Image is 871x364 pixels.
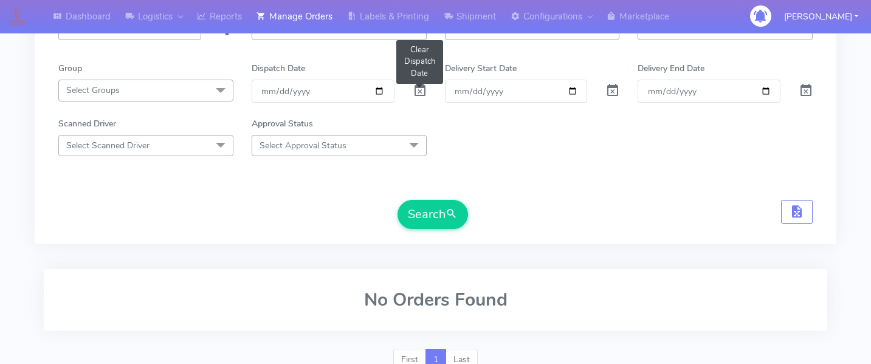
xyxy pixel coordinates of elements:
label: Approval Status [252,117,313,130]
label: Delivery Start Date [445,62,517,75]
h2: No Orders Found [58,290,813,310]
label: Delivery End Date [638,62,704,75]
span: Select Approval Status [260,140,346,151]
button: [PERSON_NAME] [775,4,867,29]
span: Select Groups [66,84,120,96]
label: Group [58,62,82,75]
label: Scanned Driver [58,117,116,130]
label: Dispatch Date [252,62,305,75]
button: Search [398,200,468,229]
span: Select Scanned Driver [66,140,150,151]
